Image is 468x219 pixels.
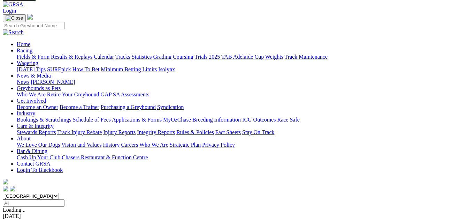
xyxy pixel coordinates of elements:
a: Track Injury Rebate [57,129,102,135]
img: logo-grsa-white.png [27,14,33,20]
a: Who We Are [139,142,168,148]
a: Racing [17,48,32,53]
span: Loading... [3,207,25,213]
a: Applications & Forms [112,117,162,123]
img: Close [6,15,23,21]
div: About [17,142,465,148]
img: facebook.svg [3,186,8,191]
a: Strategic Plan [170,142,201,148]
a: Login [3,8,16,14]
a: Bar & Dining [17,148,47,154]
a: Who We Are [17,92,46,97]
input: Search [3,22,64,29]
div: Bar & Dining [17,154,465,161]
a: Trials [194,54,207,60]
a: Stewards Reports [17,129,56,135]
a: Statistics [132,54,152,60]
a: [DATE] Tips [17,66,46,72]
a: Stay On Track [242,129,274,135]
a: Privacy Policy [202,142,235,148]
a: Weights [265,54,283,60]
a: Grading [153,54,171,60]
a: News & Media [17,73,51,79]
a: Become an Owner [17,104,58,110]
a: Care & Integrity [17,123,54,129]
a: Isolynx [158,66,175,72]
div: Racing [17,54,465,60]
a: MyOzChase [163,117,191,123]
a: Rules & Policies [176,129,214,135]
a: Home [17,41,30,47]
div: Greyhounds as Pets [17,92,465,98]
a: Chasers Restaurant & Function Centre [62,154,148,160]
div: Care & Integrity [17,129,465,136]
div: News & Media [17,79,465,85]
a: Purchasing a Greyhound [101,104,156,110]
a: Wagering [17,60,38,66]
a: Become a Trainer [60,104,99,110]
a: SUREpick [47,66,71,72]
div: Get Involved [17,104,465,110]
a: Login To Blackbook [17,167,63,173]
a: Careers [121,142,138,148]
a: Syndication [157,104,184,110]
a: Schedule of Fees [72,117,110,123]
img: logo-grsa-white.png [3,179,8,184]
a: Tracks [115,54,130,60]
a: News [17,79,29,85]
img: GRSA [3,1,23,8]
a: Coursing [173,54,193,60]
a: 2025 TAB Adelaide Cup [209,54,264,60]
a: Greyhounds as Pets [17,85,61,91]
div: Wagering [17,66,465,73]
a: Fact Sheets [215,129,241,135]
input: Select date [3,199,64,207]
a: GAP SA Assessments [101,92,149,97]
a: Contact GRSA [17,161,50,167]
a: Industry [17,110,35,116]
a: Calendar [94,54,114,60]
a: Breeding Information [192,117,241,123]
a: History [103,142,120,148]
a: Bookings & Scratchings [17,117,71,123]
a: How To Bet [72,66,100,72]
a: ICG Outcomes [242,117,276,123]
a: We Love Our Dogs [17,142,60,148]
div: Industry [17,117,465,123]
a: Results & Replays [51,54,92,60]
img: twitter.svg [10,186,15,191]
a: About [17,136,31,141]
img: Search [3,29,24,36]
a: Fields & Form [17,54,49,60]
a: Vision and Values [61,142,101,148]
a: Minimum Betting Limits [101,66,157,72]
a: Race Safe [277,117,299,123]
a: Get Involved [17,98,46,104]
button: Toggle navigation [3,14,26,22]
a: [PERSON_NAME] [31,79,75,85]
a: Cash Up Your Club [17,154,60,160]
a: Track Maintenance [285,54,328,60]
a: Retire Your Greyhound [47,92,99,97]
a: Injury Reports [103,129,136,135]
a: Integrity Reports [137,129,175,135]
